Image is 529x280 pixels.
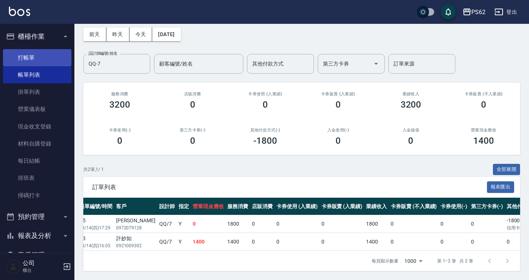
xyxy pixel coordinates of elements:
[456,92,511,96] h2: 卡券販賣 (不入業績)
[384,128,439,133] h2: 入金儲值
[117,136,122,146] h3: 0
[3,118,71,135] a: 現金收支登錄
[106,28,129,41] button: 昨天
[336,136,341,146] h3: 0
[191,233,226,251] td: 1400
[89,51,118,56] label: 設計師編號/姓名
[372,258,398,264] p: 每頁顯示數量
[3,187,71,204] a: 掃碼打卡
[275,215,320,233] td: 0
[441,4,456,19] button: save
[456,128,511,133] h2: 營業現金應收
[165,92,220,96] h2: 店販消費
[364,215,389,233] td: 1800
[238,92,293,96] h2: 卡券使用 (入業績)
[77,198,114,215] th: 帳單編號/時間
[129,28,153,41] button: 今天
[3,207,71,226] button: 預約管理
[389,215,439,233] td: 0
[165,128,220,133] h2: 第三方卡券(-)
[116,242,156,249] p: 0921009302
[191,198,226,215] th: 營業現金應收
[79,242,112,249] p: 08/14 (四) 16:05
[311,128,366,133] h2: 入金使用(-)
[263,99,268,110] h3: 0
[389,233,439,251] td: 0
[439,215,469,233] td: 0
[3,49,71,66] a: 打帳單
[471,7,485,17] div: PS62
[157,233,177,251] td: QQ /7
[469,233,505,251] td: 0
[487,183,514,190] a: 報表匯出
[320,233,365,251] td: 0
[439,233,469,251] td: 0
[116,225,156,231] p: 0972079128
[3,27,71,46] button: 櫃檯作業
[190,136,195,146] h3: 0
[116,235,156,242] div: 許妙如
[116,217,156,225] div: [PERSON_NAME]
[3,226,71,245] button: 報表及分析
[487,181,514,193] button: 報表匯出
[9,7,30,16] img: Logo
[250,198,275,215] th: 店販消費
[3,135,71,152] a: 材料自購登錄
[157,198,177,215] th: 設計師
[481,99,486,110] h3: 0
[370,58,382,70] button: Open
[83,166,104,173] p: 共 2 筆, 1 / 1
[250,215,275,233] td: 0
[473,136,494,146] h3: 1400
[439,198,469,215] th: 卡券使用(-)
[79,225,112,231] p: 08/14 (四) 17:29
[23,260,61,267] h5: 公司
[493,164,520,175] button: 全部展開
[389,198,439,215] th: 卡券販賣 (不入業績)
[364,198,389,215] th: 業績收入
[364,233,389,251] td: 1400
[152,28,180,41] button: [DATE]
[109,99,130,110] h3: 3200
[3,101,71,118] a: 營業儀表板
[320,198,365,215] th: 卡券販賣 (入業績)
[320,215,365,233] td: 0
[459,4,488,20] button: PS62
[250,233,275,251] td: 0
[401,251,425,271] div: 1000
[408,136,413,146] h3: 0
[92,128,147,133] h2: 卡券使用(-)
[177,198,191,215] th: 指定
[253,136,277,146] h3: -1800
[177,233,191,251] td: Y
[157,215,177,233] td: QQ /7
[3,152,71,169] a: 每日結帳
[3,83,71,101] a: 掛單列表
[384,92,439,96] h2: 業績收入
[3,169,71,187] a: 排班表
[437,258,473,264] p: 第 1–2 筆 共 2 筆
[77,215,114,233] td: #5
[491,5,520,19] button: 登出
[114,198,157,215] th: 客戶
[401,99,421,110] h3: 3200
[225,215,250,233] td: 1800
[3,245,71,265] button: 客戶管理
[6,259,21,274] img: Person
[92,92,147,96] h3: 服務消費
[225,233,250,251] td: 1400
[191,215,226,233] td: 0
[469,215,505,233] td: 0
[311,92,366,96] h2: 卡券販賣 (入業績)
[275,198,320,215] th: 卡券使用 (入業績)
[83,28,106,41] button: 前天
[77,233,114,251] td: #3
[225,198,250,215] th: 服務消費
[3,66,71,83] a: 帳單列表
[190,99,195,110] h3: 0
[238,128,293,133] h2: 其他付款方式(-)
[92,184,487,191] span: 訂單列表
[469,198,505,215] th: 第三方卡券(-)
[23,267,61,274] p: 櫃台
[275,233,320,251] td: 0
